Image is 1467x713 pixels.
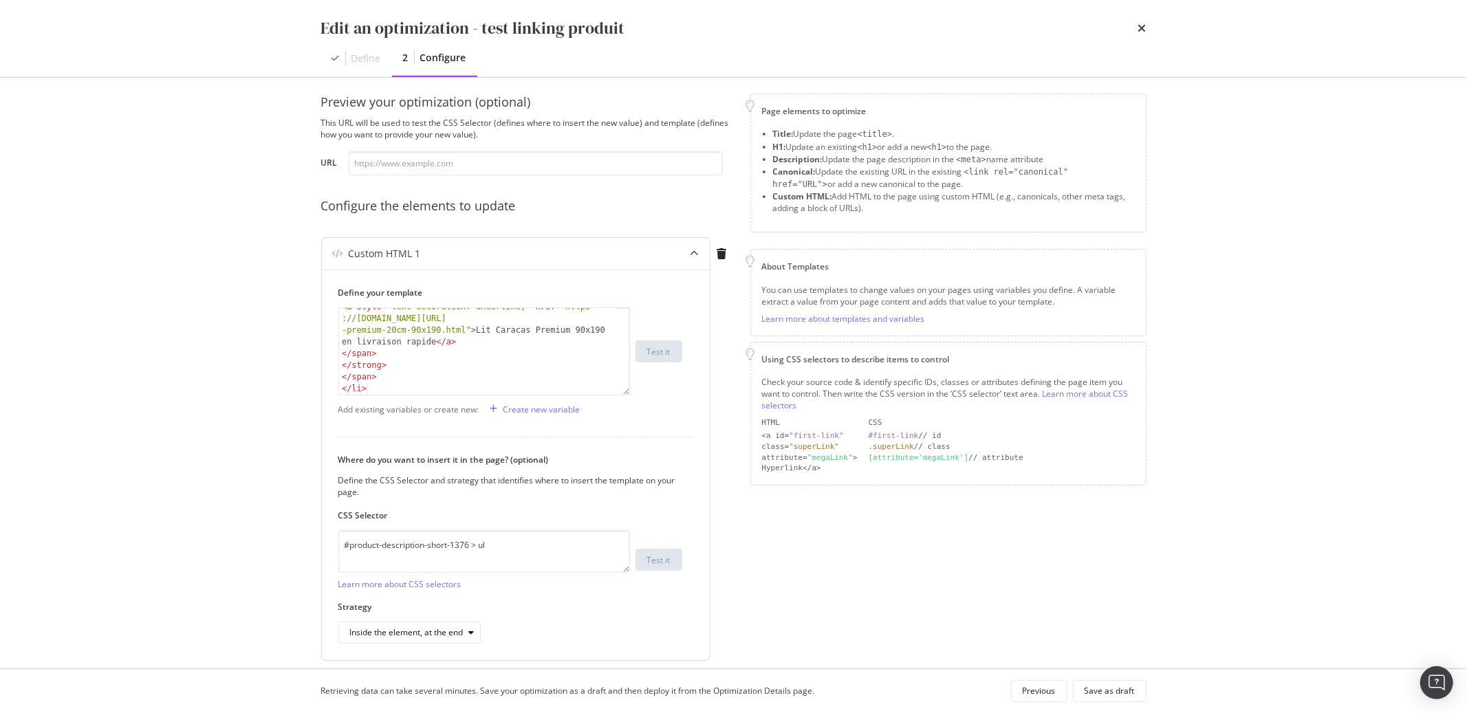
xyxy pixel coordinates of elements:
[773,166,1135,190] li: Update the existing URL in the existing or add a new canonical to the page.
[338,601,682,613] label: Strategy
[773,190,832,202] strong: Custom HTML:
[926,142,946,152] span: <h1>
[350,628,464,637] div: Inside the element, at the end
[869,430,1135,441] div: // id
[635,549,682,571] button: Test it
[773,141,786,153] strong: H1:
[858,129,893,139] span: <title>
[485,398,580,420] button: Create new variable
[789,442,839,451] div: "superLink"
[762,441,858,452] div: class=
[338,530,630,573] textarea: #product-description-short-1376 > ul
[762,353,1135,365] div: Using CSS selectors to describe items to control
[1023,685,1056,696] div: Previous
[321,17,625,40] div: Edit an optimization - test linking produit
[503,404,580,415] div: Create new variable
[957,155,986,164] span: <meta>
[349,151,723,175] input: https://www.example.com
[869,441,1135,452] div: // class
[338,474,682,498] div: Define the CSS Selector and strategy that identifies where to insert the template on your page.
[321,197,734,215] div: Configure the elements to update
[403,51,409,65] div: 2
[338,404,479,415] div: Add existing variables or create new:
[773,166,816,177] strong: Canonical:
[321,157,338,172] label: URL
[762,417,858,428] div: HTML
[321,117,734,140] div: This URL will be used to test the CSS Selector (defines where to insert the new value) and templa...
[321,685,815,696] div: Retrieving data can take several minutes. Save your optimization as a draft and then deploy it fr...
[338,578,461,590] a: Learn more about CSS selectors
[321,666,417,688] button: Add an element
[869,417,1135,428] div: CSS
[647,346,671,358] div: Test it
[773,128,794,140] strong: Title:
[338,622,481,644] button: Inside the element, at the end
[773,141,1135,153] li: Update an existing or add a new to the page.
[420,51,466,65] div: Configure
[869,431,919,440] div: #first-link
[1011,680,1067,702] button: Previous
[349,247,421,261] div: Custom HTML 1
[869,453,969,462] div: [attribute='megaLink']
[789,431,843,440] div: "first-link"
[647,554,671,566] div: Test it
[773,128,1135,140] li: Update the page .
[1073,680,1147,702] button: Save as draft
[321,94,734,111] div: Preview your optimization (optional)
[869,442,914,451] div: .superLink
[773,153,1135,166] li: Update the page description in the name attribute
[338,509,682,521] label: CSS Selector
[1420,666,1453,699] div: Open Intercom Messenger
[1138,17,1147,40] div: times
[351,52,381,65] div: Define
[858,142,878,152] span: <h1>
[773,153,823,165] strong: Description:
[338,287,682,298] label: Define your template
[762,284,1135,307] div: You can use templates to change values on your pages using variables you define. A variable extra...
[338,454,682,465] label: Where do you want to insert it in the page? (optional)
[762,261,1135,272] div: About Templates
[807,453,853,462] div: "megaLink"
[869,452,1135,463] div: // attribute
[1085,685,1135,696] div: Save as draft
[762,105,1135,117] div: Page elements to optimize
[762,313,925,325] a: Learn more about templates and variables
[635,340,682,362] button: Test it
[773,190,1135,214] li: Add HTML to the page using custom HTML (e.g., canonicals, other meta tags, adding a block of URLs).
[762,463,858,474] div: Hyperlink</a>
[762,452,858,463] div: attribute= >
[762,376,1135,411] div: Check your source code & identify specific IDs, classes or attributes defining the page item you ...
[762,388,1129,411] a: Learn more about CSS selectors
[773,167,1069,189] span: <link rel="canonical" href="URL">
[762,430,858,441] div: <a id=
